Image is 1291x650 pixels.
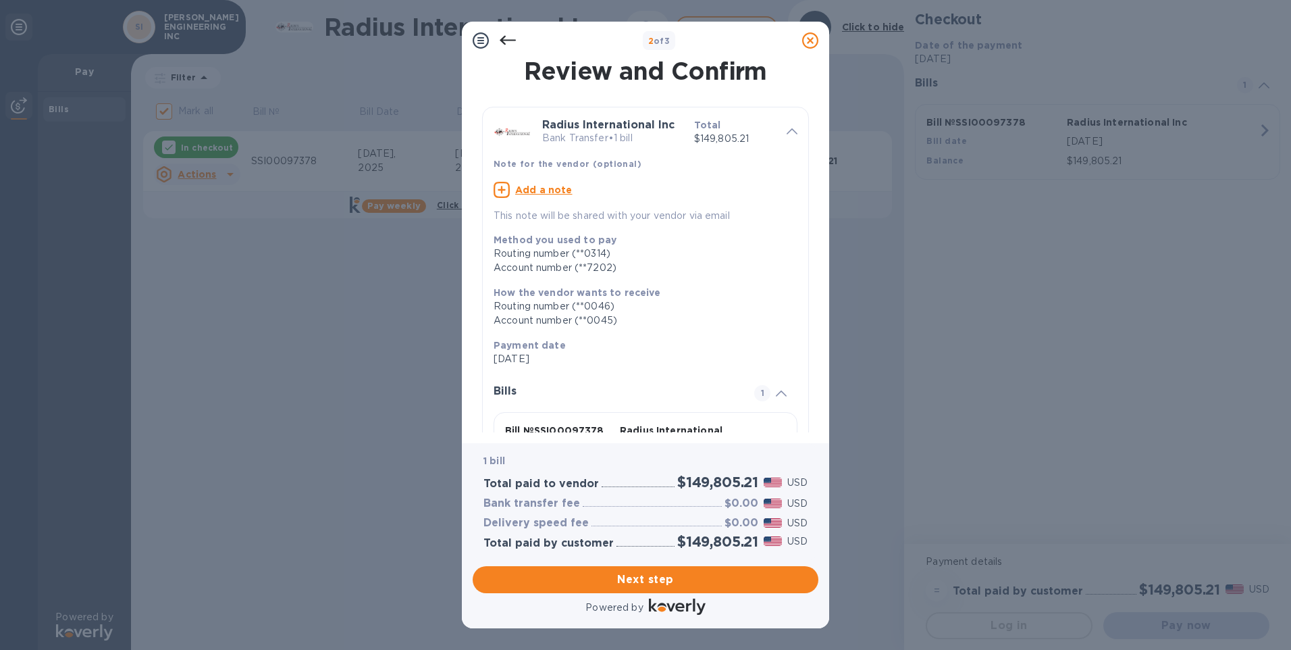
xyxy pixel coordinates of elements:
[787,476,808,490] p: USD
[494,261,787,275] div: Account number (**7202)
[479,57,812,85] h1: Review and Confirm
[473,566,818,593] button: Next step
[620,424,729,451] p: Radius International Inc
[483,497,580,510] h3: Bank transfer fee
[494,340,566,351] b: Payment date
[724,517,758,530] h3: $0.00
[542,118,675,131] b: Radius International Inc
[505,424,614,437] p: Bill № SSI00097378
[585,601,643,615] p: Powered by
[515,184,573,195] u: Add a note
[754,385,770,401] span: 1
[494,385,738,398] h3: Bills
[494,352,787,366] p: [DATE]
[694,132,776,146] p: $149,805.21
[494,159,641,169] b: Note for the vendor (optional)
[483,517,589,530] h3: Delivery speed fee
[483,478,599,491] h3: Total paid to vendor
[764,536,782,546] img: USD
[542,131,683,145] p: Bank Transfer • 1 bill
[494,234,616,245] b: Method you used to pay
[494,314,787,328] div: Account number (**0045)
[694,120,721,130] b: Total
[787,534,808,549] p: USD
[764,499,782,508] img: USD
[494,299,787,314] div: Routing number (**0046)
[648,36,654,46] span: 2
[677,533,758,550] h2: $149,805.21
[764,518,782,528] img: USD
[494,287,661,298] b: How the vendor wants to receive
[677,474,758,491] h2: $149,805.21
[724,497,758,510] h3: $0.00
[648,36,670,46] b: of 3
[494,118,797,223] div: Radius International IncBank Transfer•1 billTotal$149,805.21Note for the vendor (optional)Add a n...
[483,455,505,466] b: 1 bill
[483,537,614,550] h3: Total paid by customer
[494,209,797,223] p: This note will be shared with your vendor via email
[787,516,808,530] p: USD
[649,599,706,615] img: Logo
[494,412,797,501] button: Bill №SSI00097378Radius International Inc
[483,572,808,588] span: Next step
[764,478,782,487] img: USD
[494,247,787,261] div: Routing number (**0314)
[787,497,808,511] p: USD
